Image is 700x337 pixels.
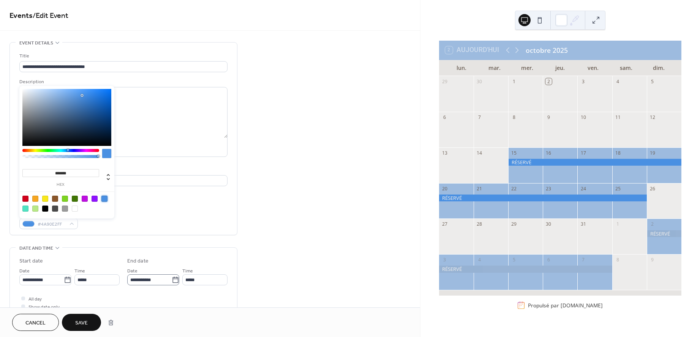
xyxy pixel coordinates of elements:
span: Save [75,319,88,327]
div: End date [127,257,149,265]
div: #D0021B [22,196,28,202]
div: RÉSERVÉ [439,195,647,201]
div: 29 [441,78,448,85]
div: 11 [615,114,621,120]
div: Description [19,78,226,86]
div: 20 [441,185,448,192]
span: Time [74,267,85,275]
div: octobre 2025 [526,45,568,55]
div: sam. [610,60,643,76]
a: [DOMAIN_NAME] [561,302,603,309]
div: jeu. [544,60,577,76]
div: #F5A623 [32,196,38,202]
div: Location [19,166,226,174]
div: 17 [580,150,586,156]
div: #4A4A4A [52,206,58,212]
span: #4A90E2FF [38,220,66,228]
div: mar. [478,60,511,76]
span: Time [182,267,193,275]
div: 25 [615,185,621,192]
div: 9 [649,257,656,263]
div: 19 [649,150,656,156]
div: 18 [615,150,621,156]
div: #8B572A [52,196,58,202]
div: 13 [441,150,448,156]
div: RÉSERVÉ [508,159,681,166]
span: Event details [19,39,53,47]
label: hex [22,183,99,187]
div: 5 [649,78,656,85]
div: #9013FE [92,196,98,202]
div: mer. [511,60,544,76]
span: Date [19,267,30,275]
div: 4 [615,78,621,85]
div: 31 [580,221,586,228]
div: #9B9B9B [62,206,68,212]
div: 8 [511,114,517,120]
div: 1 [511,78,517,85]
div: #417505 [72,196,78,202]
div: 16 [545,150,552,156]
span: Cancel [25,319,46,327]
div: 30 [545,221,552,228]
span: All day [28,295,42,303]
a: Events [9,8,33,23]
div: 24 [580,185,586,192]
div: 23 [545,185,552,192]
button: Cancel [12,314,59,331]
div: 7 [476,114,483,120]
div: 22 [511,185,517,192]
div: 2 [545,78,552,85]
div: #7ED321 [62,196,68,202]
div: 1 [615,221,621,228]
div: 6 [441,114,448,120]
div: #50E3C2 [22,206,28,212]
div: 8 [615,257,621,263]
div: #F8E71C [42,196,48,202]
div: #000000 [42,206,48,212]
div: 10 [580,114,586,120]
span: / Edit Event [33,8,68,23]
div: Start date [19,257,43,265]
div: Title [19,52,226,60]
div: 2 [649,221,656,228]
div: ven. [577,60,610,76]
div: 3 [441,257,448,263]
div: #B8E986 [32,206,38,212]
div: 30 [476,78,483,85]
div: #4A90E2 [101,196,107,202]
span: Show date only [28,303,60,311]
div: 12 [649,114,656,120]
div: Propulsé par [528,302,603,309]
div: 3 [580,78,586,85]
div: 4 [476,257,483,263]
div: RÉSERVÉ [439,266,612,272]
div: dim. [642,60,675,76]
span: Date and time [19,244,53,252]
div: 29 [511,221,517,228]
div: 27 [441,221,448,228]
div: #FFFFFF [72,206,78,212]
div: 14 [476,150,483,156]
div: #BD10E0 [82,196,88,202]
div: 6 [545,257,552,263]
div: RÉSERVÉ [647,230,681,237]
button: Save [62,314,101,331]
div: 26 [649,185,656,192]
div: 9 [545,114,552,120]
div: 7 [580,257,586,263]
div: 5 [511,257,517,263]
div: 21 [476,185,483,192]
div: 15 [511,150,517,156]
span: Date [127,267,137,275]
div: lun. [445,60,478,76]
div: 28 [476,221,483,228]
